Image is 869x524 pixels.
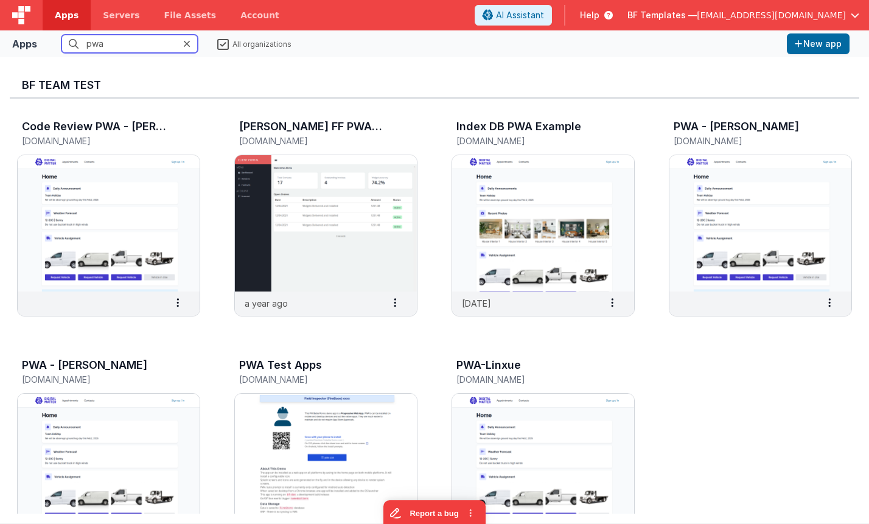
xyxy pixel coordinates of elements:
[456,375,604,384] h5: [DOMAIN_NAME]
[55,9,79,21] span: Apps
[674,136,822,145] h5: [DOMAIN_NAME]
[22,136,170,145] h5: [DOMAIN_NAME]
[239,121,383,133] h3: [PERSON_NAME] FF PWA Example
[245,297,288,310] p: a year ago
[475,5,552,26] button: AI Assistant
[674,121,799,133] h3: PWA - [PERSON_NAME]
[496,9,544,21] span: AI Assistant
[456,136,604,145] h5: [DOMAIN_NAME]
[22,375,170,384] h5: [DOMAIN_NAME]
[239,136,387,145] h5: [DOMAIN_NAME]
[456,121,581,133] h3: Index DB PWA Example
[22,79,847,91] h3: BF Team Test
[627,9,859,21] button: BF Templates — [EMAIL_ADDRESS][DOMAIN_NAME]
[217,38,291,49] label: All organizations
[239,375,387,384] h5: [DOMAIN_NAME]
[580,9,599,21] span: Help
[61,35,198,53] input: Search apps
[697,9,846,21] span: [EMAIL_ADDRESS][DOMAIN_NAME]
[456,359,521,371] h3: PWA-Linxue
[627,9,697,21] span: BF Templates —
[22,359,147,371] h3: PWA - [PERSON_NAME]
[22,121,166,133] h3: Code Review PWA - [PERSON_NAME]
[462,297,491,310] p: [DATE]
[12,37,37,51] div: Apps
[164,9,217,21] span: File Assets
[103,9,139,21] span: Servers
[787,33,850,54] button: New app
[239,359,322,371] h3: PWA Test Apps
